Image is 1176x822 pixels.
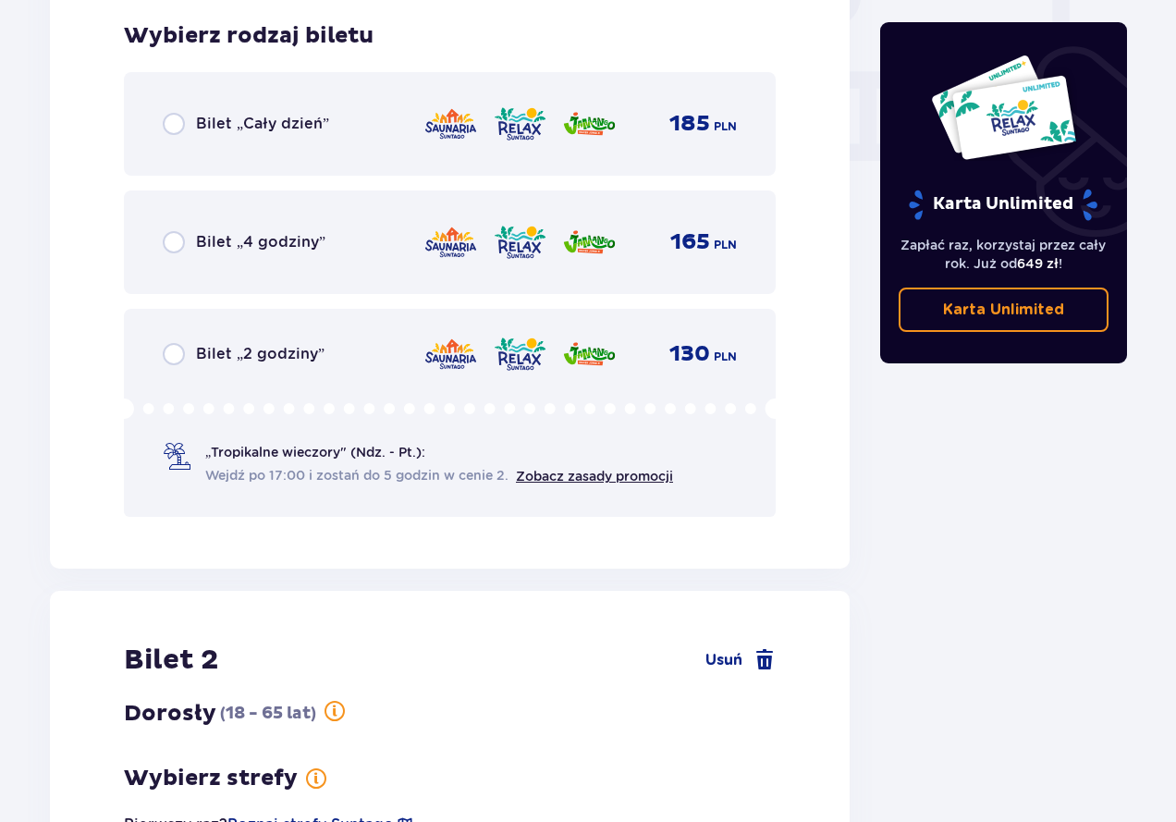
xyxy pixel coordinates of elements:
p: ( 18 - 65 lat ) [220,703,316,725]
span: Usuń [705,649,742,671]
img: zone logo [562,104,617,143]
img: zone logo [493,104,547,143]
span: 649 zł [1017,256,1059,271]
img: zone logo [562,223,617,262]
p: Wybierz strefy [124,765,298,792]
p: Bilet „4 godziny” [196,232,325,252]
p: PLN [714,349,737,365]
p: PLN [714,237,737,253]
p: Bilet „2 godziny” [196,344,325,364]
p: Dorosły [124,700,216,728]
p: Zapłać raz, korzystaj przez cały rok. Już od ! [899,236,1109,273]
img: zone logo [423,335,478,374]
p: Karta Unlimited [907,189,1099,221]
img: zone logo [562,335,617,374]
p: Bilet 2 [124,643,218,678]
a: Karta Unlimited [899,288,1109,332]
img: zone logo [423,223,478,262]
p: Wybierz rodzaj biletu [124,22,374,50]
a: Zobacz zasady promocji [516,469,673,484]
p: „Tropikalne wieczory" (Ndz. - Pt.): [205,443,425,461]
img: zone logo [493,223,547,262]
a: Usuń [705,649,776,671]
img: zone logo [493,335,547,374]
p: PLN [714,118,737,135]
p: 185 [669,110,710,138]
p: Bilet „Cały dzień” [196,114,329,134]
p: 165 [670,228,710,256]
span: Wejdź po 17:00 i zostań do 5 godzin w cenie 2. [205,466,508,485]
img: zone logo [423,104,478,143]
p: 130 [669,340,710,368]
p: Karta Unlimited [943,300,1064,320]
